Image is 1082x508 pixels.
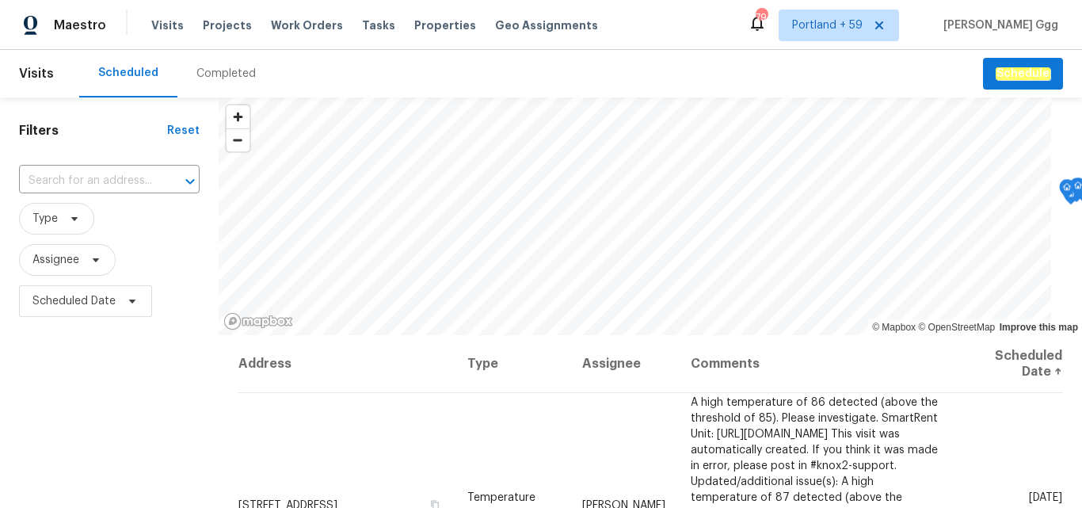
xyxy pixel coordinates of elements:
button: Schedule [983,58,1063,90]
span: Assignee [32,252,79,268]
span: Maestro [54,17,106,33]
span: [PERSON_NAME] Ggg [937,17,1058,33]
span: Tasks [362,20,395,31]
input: Search for an address... [19,169,155,193]
a: Improve this map [1000,322,1078,333]
button: Zoom in [227,105,250,128]
span: Scheduled Date [32,293,116,309]
span: Type [32,211,58,227]
span: Geo Assignments [495,17,598,33]
button: Open [179,170,201,193]
span: Visits [19,56,54,91]
a: Mapbox homepage [223,312,293,330]
div: Map marker [1059,179,1075,204]
div: Scheduled [98,65,158,81]
th: Address [238,335,455,393]
div: Completed [196,66,256,82]
a: OpenStreetMap [918,322,995,333]
th: Scheduled Date ↑ [955,335,1063,393]
span: Portland + 59 [792,17,863,33]
em: Schedule [996,67,1050,80]
canvas: Map [219,97,1051,335]
div: Reset [167,123,200,139]
span: Projects [203,17,252,33]
span: Properties [414,17,476,33]
span: Work Orders [271,17,343,33]
th: Assignee [570,335,678,393]
th: Type [455,335,570,393]
h1: Filters [19,123,167,139]
span: Visits [151,17,184,33]
a: Mapbox [872,322,916,333]
button: Zoom out [227,128,250,151]
span: Zoom out [227,129,250,151]
th: Comments [678,335,955,393]
div: 794 [756,10,767,25]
